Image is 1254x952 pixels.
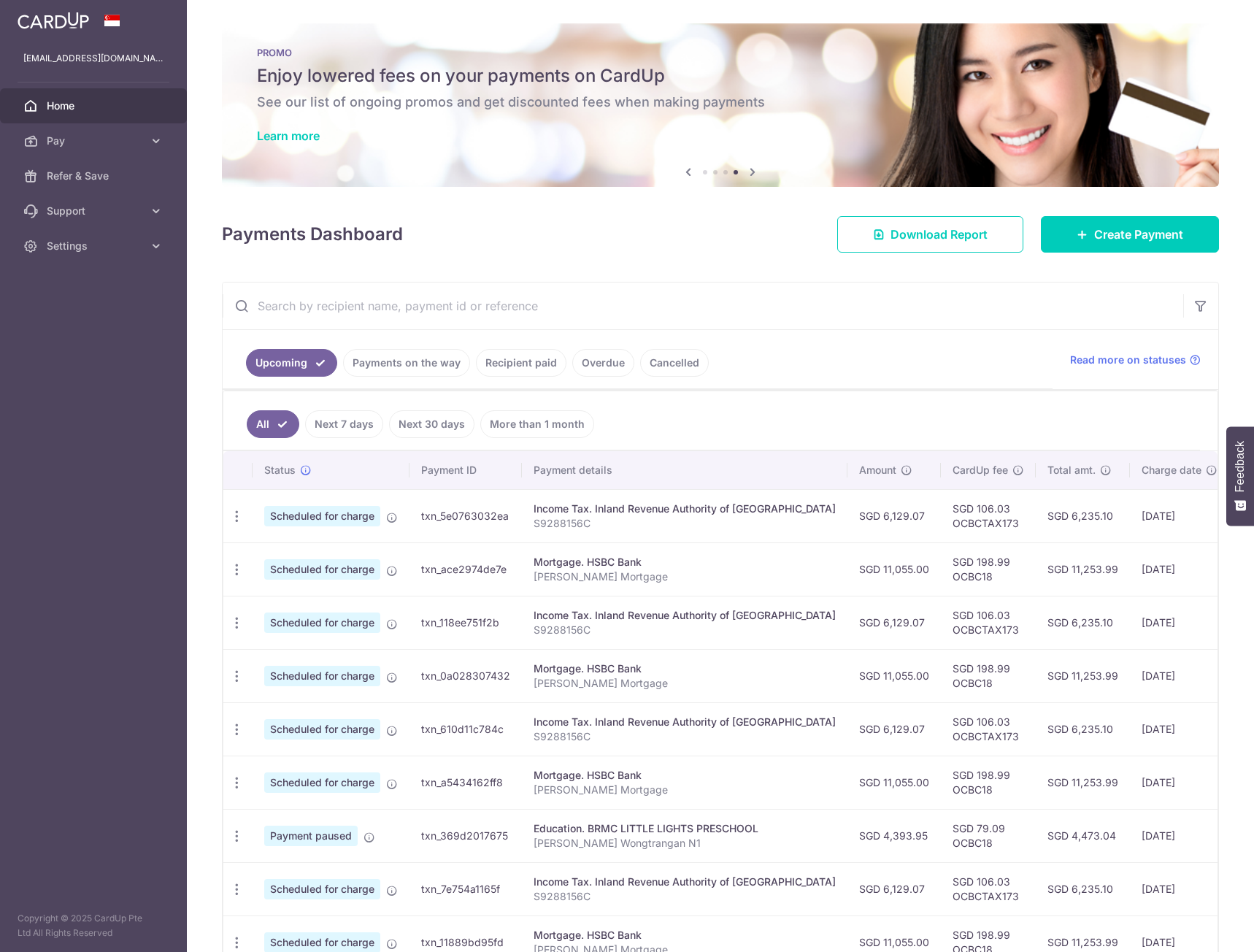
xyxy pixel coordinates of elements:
[534,676,836,691] p: [PERSON_NAME] Mortgage
[480,410,594,438] a: More than 1 month
[476,349,566,377] a: Recipient paid
[1130,649,1229,702] td: [DATE]
[409,489,522,542] td: txn_5e0763032ea
[1036,809,1130,862] td: SGD 4,473.04
[343,349,470,377] a: Payments on the way
[247,410,299,438] a: All
[534,569,836,584] p: [PERSON_NAME] Mortgage
[305,410,383,438] a: Next 7 days
[47,204,143,218] span: Support
[941,649,1036,702] td: SGD 198.99 OCBC18
[1036,756,1130,809] td: SGD 11,253.99
[409,596,522,649] td: txn_118ee751f2b
[534,875,836,889] div: Income Tax. Inland Revenue Authority of [GEOGRAPHIC_DATA]
[18,12,89,29] img: CardUp
[572,349,634,377] a: Overdue
[534,821,836,836] div: Education. BRMC LITTLE LIGHTS PRESCHOOL
[222,23,1219,187] img: Latest Promos banner
[47,99,143,113] span: Home
[389,410,474,438] a: Next 30 days
[534,768,836,783] div: Mortgage. HSBC Bank
[409,451,522,489] th: Payment ID
[223,283,1183,329] input: Search by recipient name, payment id or reference
[859,463,896,477] span: Amount
[1130,596,1229,649] td: [DATE]
[891,226,988,243] span: Download Report
[409,649,522,702] td: txn_0a028307432
[409,542,522,596] td: txn_ace2974de7e
[941,756,1036,809] td: SGD 198.99 OCBC18
[264,826,358,846] span: Payment paused
[522,451,847,489] th: Payment details
[534,555,836,569] div: Mortgage. HSBC Bank
[847,542,941,596] td: SGD 11,055.00
[1130,809,1229,862] td: [DATE]
[257,128,320,143] a: Learn more
[222,221,403,247] h4: Payments Dashboard
[47,169,143,183] span: Refer & Save
[941,542,1036,596] td: SGD 198.99 OCBC18
[264,879,380,899] span: Scheduled for charge
[941,862,1036,915] td: SGD 106.03 OCBCTAX173
[941,809,1036,862] td: SGD 79.09 OCBC18
[847,756,941,809] td: SGD 11,055.00
[847,809,941,862] td: SGD 4,393.95
[23,51,164,66] p: [EMAIL_ADDRESS][DOMAIN_NAME]
[1036,596,1130,649] td: SGD 6,235.10
[534,729,836,744] p: S9288156C
[264,463,296,477] span: Status
[257,64,1184,88] h5: Enjoy lowered fees on your payments on CardUp
[847,702,941,756] td: SGD 6,129.07
[534,608,836,623] div: Income Tax. Inland Revenue Authority of [GEOGRAPHIC_DATA]
[1070,353,1186,367] span: Read more on statuses
[1234,441,1247,492] span: Feedback
[847,649,941,702] td: SGD 11,055.00
[1130,756,1229,809] td: [DATE]
[264,613,380,633] span: Scheduled for charge
[1036,542,1130,596] td: SGD 11,253.99
[534,516,836,531] p: S9288156C
[534,889,836,904] p: S9288156C
[1047,463,1096,477] span: Total amt.
[1161,908,1239,945] iframe: Opens a widget where you can find more information
[1094,226,1183,243] span: Create Payment
[847,489,941,542] td: SGD 6,129.07
[264,506,380,526] span: Scheduled for charge
[264,719,380,740] span: Scheduled for charge
[246,349,337,377] a: Upcoming
[941,702,1036,756] td: SGD 106.03 OCBCTAX173
[534,783,836,797] p: [PERSON_NAME] Mortgage
[1130,702,1229,756] td: [DATE]
[257,93,1184,111] h6: See our list of ongoing promos and get discounted fees when making payments
[409,702,522,756] td: txn_610d11c784c
[941,596,1036,649] td: SGD 106.03 OCBCTAX173
[534,836,836,851] p: [PERSON_NAME] Wongtrangan N1
[534,928,836,943] div: Mortgage. HSBC Bank
[1036,862,1130,915] td: SGD 6,235.10
[409,756,522,809] td: txn_a5434162ff8
[847,596,941,649] td: SGD 6,129.07
[47,134,143,148] span: Pay
[1041,216,1219,253] a: Create Payment
[1142,463,1201,477] span: Charge date
[941,489,1036,542] td: SGD 106.03 OCBCTAX173
[1036,489,1130,542] td: SGD 6,235.10
[264,559,380,580] span: Scheduled for charge
[534,661,836,676] div: Mortgage. HSBC Bank
[257,47,1184,58] p: PROMO
[1130,542,1229,596] td: [DATE]
[1036,702,1130,756] td: SGD 6,235.10
[837,216,1023,253] a: Download Report
[640,349,709,377] a: Cancelled
[409,862,522,915] td: txn_7e754a1165f
[1036,649,1130,702] td: SGD 11,253.99
[953,463,1008,477] span: CardUp fee
[534,623,836,637] p: S9288156C
[264,772,380,793] span: Scheduled for charge
[1070,353,1201,367] a: Read more on statuses
[534,715,836,729] div: Income Tax. Inland Revenue Authority of [GEOGRAPHIC_DATA]
[1226,426,1254,526] button: Feedback - Show survey
[1130,489,1229,542] td: [DATE]
[47,239,143,253] span: Settings
[264,666,380,686] span: Scheduled for charge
